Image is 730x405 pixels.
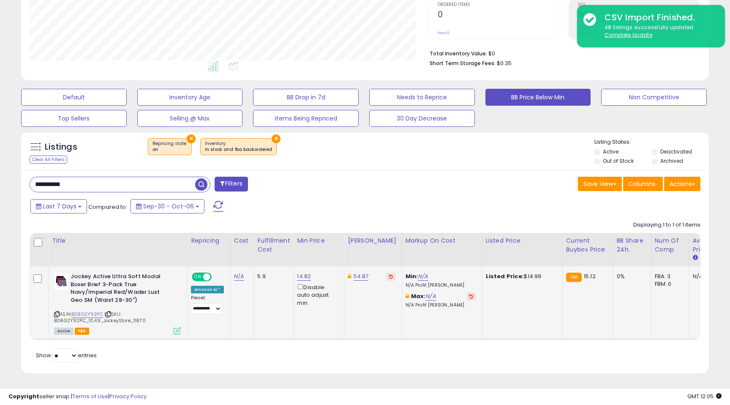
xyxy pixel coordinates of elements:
[438,3,560,7] span: Ordered Items
[354,272,369,281] a: 54.87
[594,138,708,146] p: Listing States:
[137,89,243,106] button: Inventory Age
[418,272,428,281] a: N/A
[629,180,655,188] span: Columns
[8,392,39,400] strong: Copyright
[75,328,89,335] span: FBA
[598,11,719,24] div: CSV Import Finished.
[137,110,243,127] button: Selling @ Max
[660,148,692,155] label: Deactivated
[21,110,127,127] button: Top Sellers
[297,236,340,245] div: Min Price
[603,148,618,155] label: Active
[191,236,227,245] div: Repricing
[566,236,610,254] div: Current Buybox Price
[406,236,479,245] div: Markup on Cost
[402,233,482,266] th: The percentage added to the cost of goods (COGS) that forms the calculator for Min & Max prices.
[205,140,272,153] span: Inventory :
[30,199,87,213] button: Last 7 Days
[131,199,204,213] button: Sep-30 - Oct-06
[193,274,203,281] span: ON
[693,273,721,280] div: N/A
[425,292,436,301] a: N/A
[253,110,359,127] button: Items Being Repriced
[272,134,281,143] button: ×
[297,272,311,281] a: 14.82
[215,177,248,192] button: Filters
[578,177,622,191] button: Save View
[406,272,418,280] b: Min:
[623,177,663,191] button: Columns
[598,24,719,39] div: 48 listings successfully updated.
[143,202,194,211] span: Sep-30 - Oct-06
[438,30,449,36] small: Prev: 0
[153,140,187,153] span: Repricing state :
[566,273,582,282] small: FBA
[406,282,476,288] p: N/A Profit [PERSON_NAME]
[88,203,127,211] span: Compared to:
[54,311,146,323] span: | SKU: B08G2Y92PC_10.49_JockeyStore_11870
[693,254,698,262] small: Avg Win Price.
[205,147,272,153] div: in stock and fba backordered
[584,272,596,280] span: 15.12
[52,236,184,245] div: Title
[210,274,224,281] span: OFF
[253,89,359,106] button: BB Drop in 7d
[153,147,187,153] div: on
[36,351,97,359] span: Show: entries
[438,10,560,21] h2: 0
[8,393,147,401] div: seller snap | |
[664,177,700,191] button: Actions
[655,280,683,288] div: FBM: 0
[348,236,398,245] div: [PERSON_NAME]
[369,110,475,127] button: 30 Day Decrease
[430,48,694,58] li: $0
[655,236,686,254] div: Num of Comp.
[54,273,68,290] img: 41dIuYzCmqL._SL40_.jpg
[369,89,475,106] button: Needs to Reprice
[617,236,648,254] div: BB Share 24h.
[72,392,108,400] a: Terms of Use
[191,295,224,314] div: Preset:
[54,328,74,335] span: All listings currently available for purchase on Amazon
[54,273,181,334] div: ASIN:
[43,202,76,211] span: Last 7 Days
[234,236,251,245] div: Cost
[486,236,559,245] div: Listed Price
[430,50,487,57] b: Total Inventory Value:
[257,273,287,280] div: 5.9
[257,236,290,254] div: Fulfillment Cost
[297,282,338,307] div: Disable auto adjust min
[21,89,127,106] button: Default
[109,392,147,400] a: Privacy Policy
[601,89,707,106] button: Non Competitive
[486,272,524,280] b: Listed Price:
[660,157,683,164] label: Archived
[187,134,196,143] button: ×
[71,273,173,306] b: Jockey Active Ultra Soft Modal Boxer Brief 3-Pack True Navy/Imperial Red/Wader Lust Geo SM (Waist...
[71,311,103,318] a: B08G2Y92PC
[30,156,67,164] div: Clear All Filters
[486,273,556,280] div: $14.99
[578,3,700,7] span: ROI
[45,141,77,153] h5: Listings
[687,392,722,400] span: 2025-10-14 12:05 GMT
[406,302,476,308] p: N/A Profit [PERSON_NAME]
[617,273,645,280] div: 0%
[603,157,634,164] label: Out of Stock
[234,272,244,281] a: N/A
[633,221,700,229] div: Displaying 1 to 1 of 1 items
[485,89,591,106] button: BB Price Below Min
[191,286,224,293] div: Amazon AI *
[430,60,496,67] b: Short Term Storage Fees:
[655,273,683,280] div: FBA: 3
[497,59,512,67] span: $0.35
[605,31,652,38] u: Complete Update
[411,292,426,300] b: Max:
[693,236,724,254] div: Avg Win Price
